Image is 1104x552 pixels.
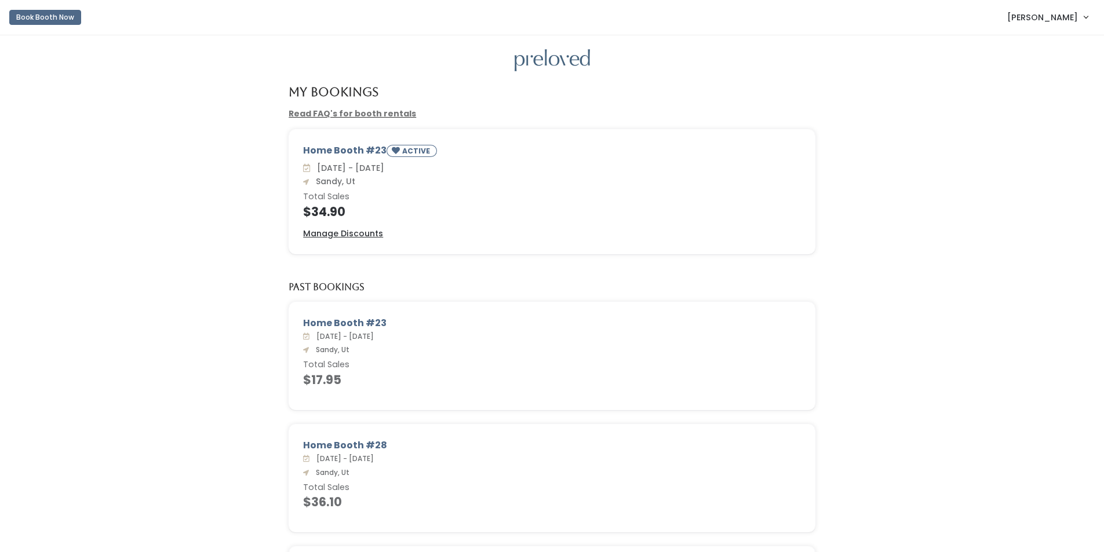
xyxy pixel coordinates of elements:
[312,162,384,174] span: [DATE] - [DATE]
[9,10,81,25] button: Book Booth Now
[311,345,349,354] span: Sandy, Ut
[996,5,1099,30] a: [PERSON_NAME]
[303,438,801,452] div: Home Booth #28
[303,192,801,202] h6: Total Sales
[303,205,801,218] h4: $34.90
[1007,11,1078,24] span: [PERSON_NAME]
[303,228,383,240] a: Manage Discounts
[311,467,349,477] span: Sandy, Ut
[303,228,383,239] u: Manage Discounts
[9,5,81,30] a: Book Booth Now
[289,282,365,293] h5: Past Bookings
[303,373,801,386] h4: $17.95
[402,146,432,156] small: ACTIVE
[303,483,801,492] h6: Total Sales
[311,176,355,187] span: Sandy, Ut
[312,331,374,341] span: [DATE] - [DATE]
[312,454,374,463] span: [DATE] - [DATE]
[303,144,801,162] div: Home Booth #23
[303,495,801,509] h4: $36.10
[289,85,378,98] h4: My Bookings
[303,360,801,370] h6: Total Sales
[515,49,590,72] img: preloved logo
[289,108,416,119] a: Read FAQ's for booth rentals
[303,316,801,330] div: Home Booth #23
